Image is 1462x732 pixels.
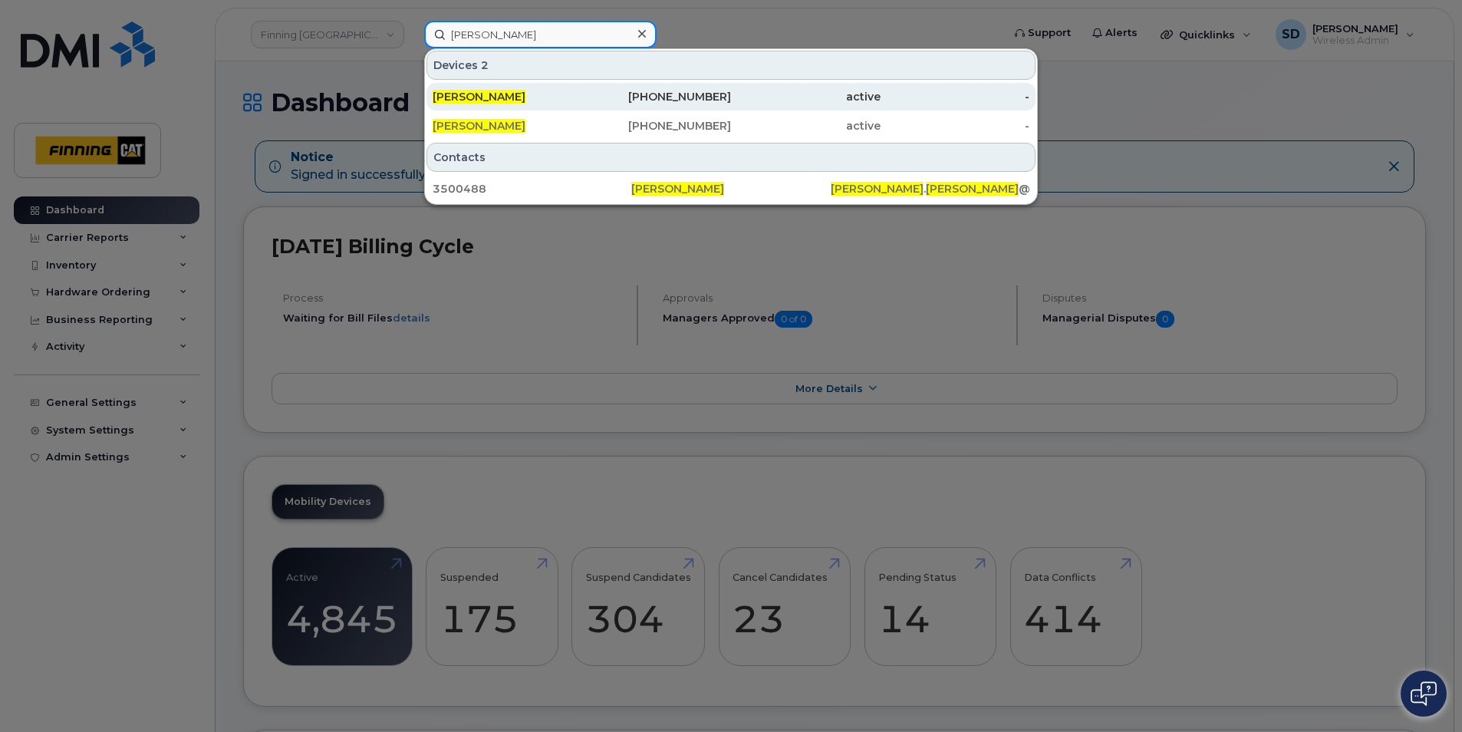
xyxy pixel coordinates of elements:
[433,90,525,104] span: [PERSON_NAME]
[426,112,1036,140] a: [PERSON_NAME][PHONE_NUMBER]active-
[582,118,732,134] div: [PHONE_NUMBER]
[426,51,1036,80] div: Devices
[481,58,489,73] span: 2
[582,89,732,104] div: [PHONE_NUMBER]
[426,175,1036,203] a: 3500488[PERSON_NAME][PERSON_NAME].[PERSON_NAME]@[DOMAIN_NAME]
[831,182,924,196] span: [PERSON_NAME]
[426,83,1036,110] a: [PERSON_NAME][PHONE_NUMBER]active-
[433,119,525,133] span: [PERSON_NAME]
[731,118,881,134] div: active
[731,89,881,104] div: active
[631,182,724,196] span: [PERSON_NAME]
[831,181,1029,196] div: . @[DOMAIN_NAME]
[881,118,1030,134] div: -
[926,182,1019,196] span: [PERSON_NAME]
[1411,681,1437,706] img: Open chat
[881,89,1030,104] div: -
[426,143,1036,172] div: Contacts
[433,181,631,196] div: 3500488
